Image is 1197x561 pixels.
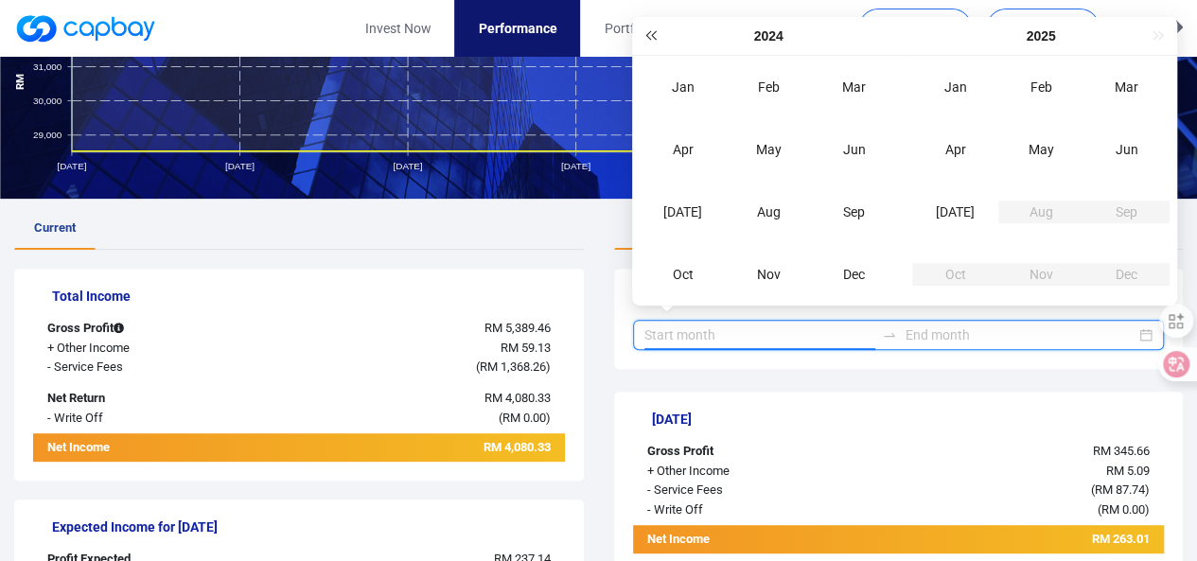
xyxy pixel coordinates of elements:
div: Nov [1012,263,1069,286]
div: + Other Income [633,462,854,482]
span: RM 345.66 [1093,444,1150,458]
div: ( ) [255,358,565,377]
tspan: [DATE] [561,161,590,171]
div: - Service Fees [33,358,255,377]
span: to [882,327,897,342]
div: Feb [740,76,797,98]
div: [DATE] [654,201,711,223]
button: Withdraw [858,9,972,48]
input: End month [905,324,1135,345]
div: Aug [740,201,797,223]
tspan: [DATE] [393,161,422,171]
td: 2024-12 [811,243,897,306]
div: - Service Fees [633,481,854,500]
div: ( ) [854,500,1164,520]
td: 2025-09 [1083,181,1170,243]
div: Gross Profit [33,319,255,339]
span: RM 1,368.26 [479,359,545,374]
td: 2024-03 [811,56,897,118]
td: 2025-05 [998,118,1084,181]
span: RM 4,080.33 [484,391,550,405]
button: Choose a year [753,17,783,55]
div: ( ) [854,481,1164,500]
div: Dec [1099,263,1155,286]
span: Portfolio [604,18,655,39]
span: RM 5,389.46 [484,321,550,335]
div: Mar [1099,76,1155,98]
div: May [1012,138,1069,161]
input: Start month [644,324,875,345]
tspan: [DATE] [225,161,255,171]
td: 2025-10 [912,243,998,306]
td: 2024-09 [811,181,897,243]
h5: [DATE] [652,411,1165,428]
span: swap-right [882,327,897,342]
h5: Expected Income for [DATE] [52,518,565,535]
div: Jun [826,138,883,161]
td: 2024-01 [640,56,726,118]
td: 2024-04 [640,118,726,181]
div: [DATE] [926,201,983,223]
div: Net Income [633,530,854,553]
span: RM 263.01 [1092,532,1150,546]
td: 2025-12 [1083,243,1170,306]
div: - Write Off [633,500,854,520]
td: 2024-02 [726,56,812,118]
span: RM 87.74 [1095,482,1145,497]
div: Jan [926,76,983,98]
div: ( ) [255,409,565,429]
td: 2025-04 [912,118,998,181]
div: Net Return [33,389,255,409]
div: Feb [1012,76,1069,98]
div: Aug [1012,201,1069,223]
span: RM 5.09 [1106,464,1150,478]
td: 2024-06 [811,118,897,181]
div: Sep [826,201,883,223]
div: Jun [1099,138,1155,161]
td: 2025-11 [998,243,1084,306]
div: May [740,138,797,161]
td: 2025-02 [998,56,1084,118]
button: Choose a year [1026,17,1055,55]
span: RM 0.00 [502,411,545,425]
tspan: [DATE] [57,161,86,171]
div: Sep [1099,201,1155,223]
button: Top Up [986,9,1100,48]
div: Jan [654,76,711,98]
td: 2024-10 [640,243,726,306]
div: Apr [926,138,983,161]
span: RM 0.00 [1101,502,1145,517]
div: Apr [654,138,711,161]
div: Oct [926,263,983,286]
tspan: 30,000 [33,95,62,105]
div: Mar [826,76,883,98]
td: 2024-05 [726,118,812,181]
span: Performance [478,18,556,39]
span: RM 4,080.33 [483,440,550,454]
tspan: 29,000 [33,130,62,140]
span: Current [34,220,76,235]
td: 2025-07 [912,181,998,243]
td: 2024-07 [640,181,726,243]
h5: Total Income [52,288,565,305]
tspan: 31,000 [33,61,62,71]
td: 2024-11 [726,243,812,306]
td: 2025-01 [912,56,998,118]
div: Net Income [33,438,255,462]
td: 2025-06 [1083,118,1170,181]
div: Nov [740,263,797,286]
button: Last year (Control + left) [640,17,660,55]
td: 2025-08 [998,181,1084,243]
div: + Other Income [33,339,255,359]
div: Dec [826,263,883,286]
span: RM 59.13 [500,341,550,355]
tspan: RM [13,73,26,89]
div: Oct [654,263,711,286]
div: - Write Off [33,409,255,429]
div: Gross Profit [633,442,854,462]
td: 2025-03 [1083,56,1170,118]
td: 2024-08 [726,181,812,243]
